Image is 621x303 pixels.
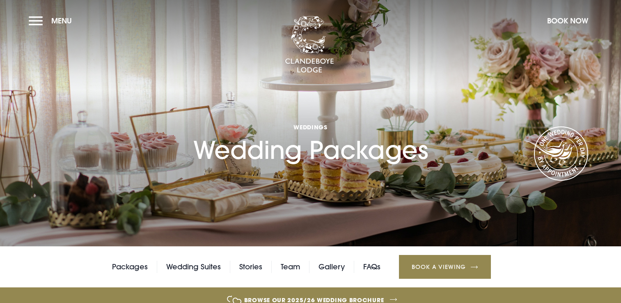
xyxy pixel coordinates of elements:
a: Wedding Suites [166,261,221,273]
a: Book a Viewing [399,255,491,279]
h1: Wedding Packages [193,86,428,165]
button: Book Now [543,12,592,30]
button: Menu [29,12,76,30]
a: Stories [239,261,262,273]
a: Team [281,261,300,273]
span: Menu [51,16,72,25]
span: Weddings [193,123,428,131]
a: FAQs [363,261,380,273]
a: Gallery [319,261,345,273]
a: Packages [112,261,148,273]
img: Clandeboye Lodge [285,16,334,73]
